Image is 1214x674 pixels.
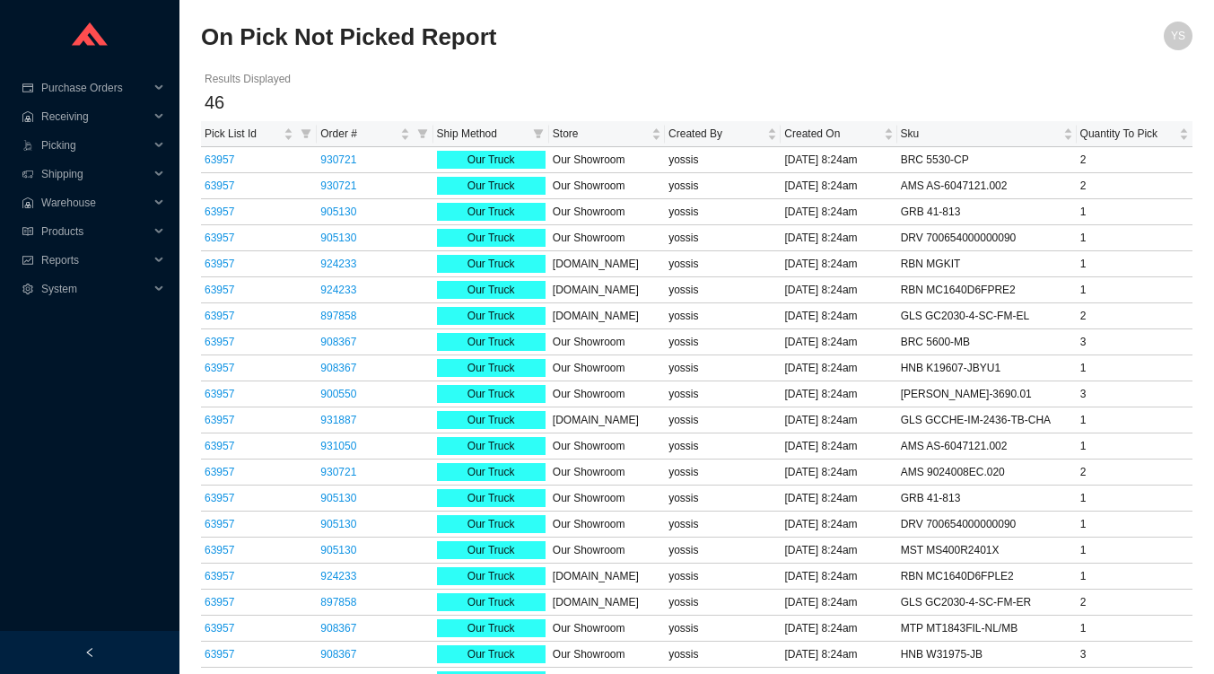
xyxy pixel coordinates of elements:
[1080,125,1175,143] span: Quantity To Pick
[665,590,781,616] td: yossis
[320,518,356,530] a: 905130
[205,310,234,322] a: 63957
[665,277,781,303] td: yossis
[781,407,896,433] td: [DATE] 8:24am
[665,433,781,460] td: yossis
[205,92,224,112] span: 46
[665,121,781,147] th: Created By sortable
[205,440,234,452] a: 63957
[1077,486,1192,512] td: 1
[549,277,665,303] td: [DOMAIN_NAME]
[897,486,1077,512] td: GRB 41-813
[1077,381,1192,407] td: 3
[665,616,781,642] td: yossis
[781,616,896,642] td: [DATE] 8:24am
[781,225,896,251] td: [DATE] 8:24am
[205,153,234,166] a: 63957
[897,538,1077,564] td: MST MS400R2401X
[897,173,1077,199] td: AMS AS-6047121.002
[320,648,356,661] a: 908367
[784,125,879,143] span: Created On
[897,303,1077,329] td: GLS GC2030-4-SC-FM-EL
[201,121,317,147] th: Pick List Id sortable
[781,564,896,590] td: [DATE] 8:24am
[549,355,665,381] td: Our Showroom
[205,362,234,374] a: 63957
[549,433,665,460] td: Our Showroom
[549,329,665,355] td: Our Showroom
[437,489,546,507] div: Our Truck
[320,232,356,244] a: 905130
[553,125,648,143] span: Store
[320,544,356,556] a: 905130
[665,460,781,486] td: yossis
[320,362,356,374] a: 908367
[437,593,546,611] div: Our Truck
[320,492,356,504] a: 905130
[84,647,95,658] span: left
[205,570,234,582] a: 63957
[665,538,781,564] td: yossis
[22,83,34,93] span: credit-card
[665,512,781,538] td: yossis
[320,153,356,166] a: 930721
[901,125,1060,143] span: Sku
[205,125,280,143] span: Pick List Id
[549,512,665,538] td: Our Showroom
[1077,173,1192,199] td: 2
[320,414,356,426] a: 931887
[781,147,896,173] td: [DATE] 8:24am
[781,590,896,616] td: [DATE] 8:24am
[437,177,546,195] div: Our Truck
[437,541,546,559] div: Our Truck
[1077,590,1192,616] td: 2
[781,355,896,381] td: [DATE] 8:24am
[781,329,896,355] td: [DATE] 8:24am
[665,381,781,407] td: yossis
[205,179,234,192] a: 63957
[781,251,896,277] td: [DATE] 8:24am
[41,275,149,303] span: System
[549,616,665,642] td: Our Showroom
[1077,199,1192,225] td: 1
[665,642,781,668] td: yossis
[437,619,546,637] div: Our Truck
[437,151,546,169] div: Our Truck
[897,616,1077,642] td: MTP MT1843FIL-NL/MB
[320,206,356,218] a: 905130
[1171,22,1185,50] span: YS
[205,414,234,426] a: 63957
[781,486,896,512] td: [DATE] 8:24am
[549,381,665,407] td: Our Showroom
[205,258,234,270] a: 63957
[529,121,547,146] span: filter
[549,564,665,590] td: [DOMAIN_NAME]
[417,128,428,139] span: filter
[320,125,396,143] span: Order #
[665,173,781,199] td: yossis
[414,121,432,146] span: filter
[320,570,356,582] a: 924233
[205,518,234,530] a: 63957
[781,433,896,460] td: [DATE] 8:24am
[205,232,234,244] a: 63957
[22,255,34,266] span: fund
[549,199,665,225] td: Our Showroom
[437,307,546,325] div: Our Truck
[437,281,546,299] div: Our Truck
[297,121,315,146] span: filter
[781,277,896,303] td: [DATE] 8:24am
[1077,512,1192,538] td: 1
[665,199,781,225] td: yossis
[437,203,546,221] div: Our Truck
[1077,121,1192,147] th: Quantity To Pick sortable
[320,258,356,270] a: 924233
[205,206,234,218] a: 63957
[1077,538,1192,564] td: 1
[41,217,149,246] span: Products
[1077,277,1192,303] td: 1
[301,128,311,139] span: filter
[897,460,1077,486] td: AMS 9024008EC.020
[437,645,546,663] div: Our Truck
[205,388,234,400] a: 63957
